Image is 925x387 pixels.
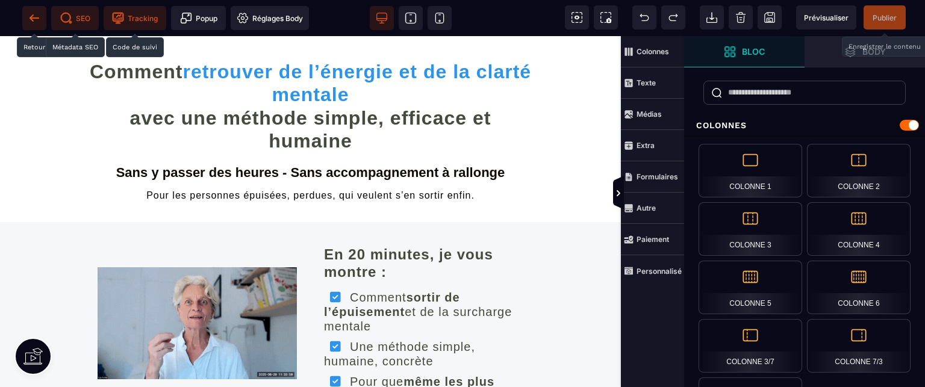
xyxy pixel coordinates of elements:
span: Rétablir [661,5,685,29]
div: Colonne 7/3 [807,319,911,373]
span: Ouvrir les blocs [684,36,805,67]
div: Colonne 2 [807,144,911,197]
span: SEO [60,12,90,24]
span: Voir les composants [565,5,589,29]
div: Colonnes [684,114,925,137]
strong: Colonnes [637,47,669,56]
img: 75aa45900903cb4d8ecf2e02e2b64e5e_unnamed.gif [98,231,297,342]
span: Prévisualiser [804,13,849,22]
span: Importer [700,5,724,29]
strong: Extra [637,141,655,150]
b: même les plus épuisés puissent s’en sortir – sans y passer des heures [324,339,511,381]
span: Enregistrer [758,5,782,29]
span: Aperçu [796,5,856,29]
div: En 20 minutes, je vous montre : [324,210,523,245]
span: Médias [621,99,684,130]
div: Colonne 5 [699,261,802,314]
strong: Personnalisé [637,267,682,276]
span: Voir mobile [428,6,452,30]
strong: Texte [637,78,656,87]
span: Autre [621,193,684,224]
span: Paiement [621,224,684,255]
span: Capture d'écran [594,5,618,29]
span: Voir tablette [399,6,423,30]
strong: Autre [637,203,656,212]
span: Défaire [632,5,656,29]
strong: Paiement [637,235,669,244]
span: Réglages Body [237,12,303,24]
span: Colonnes [621,36,684,67]
b: sortir de l’épuisement [324,255,460,282]
text: Pour que [324,336,511,384]
div: Colonne 4 [807,202,911,256]
strong: Bloc [742,47,765,56]
h1: Comment avec une méthode simple, efficace et humaine [90,18,532,123]
strong: Médias [637,110,662,119]
div: Colonne 3 [699,202,802,256]
div: Colonne 3/7 [699,319,802,373]
span: Tracking [112,12,158,24]
text: Comment et de la surcharge mentale [324,252,512,300]
span: Publier [873,13,897,22]
span: Formulaires [621,161,684,193]
span: Personnalisé [621,255,684,286]
div: Colonne 6 [807,261,911,314]
h2: Sans y passer des heures - Sans accompagnement à rallonge [90,123,532,150]
span: Extra [621,130,684,161]
span: Ouvrir les calques [805,36,925,67]
text: Une méthode simple, humaine, concrète [324,301,475,335]
span: Afficher les vues [684,176,696,212]
span: Code de suivi [104,6,166,30]
span: Texte [621,67,684,99]
span: Popup [180,12,217,24]
span: Retour [22,6,46,30]
span: Créer une alerte modale [171,6,226,30]
span: Favicon [231,6,309,30]
text: Pour les personnes épuisées, perdues, qui veulent s’en sortir enfin. [90,150,532,168]
span: Métadata SEO [51,6,99,30]
div: Colonne 1 [699,144,802,197]
span: Enregistrer le contenu [864,5,906,29]
span: Voir bureau [370,6,394,30]
span: Nettoyage [729,5,753,29]
strong: Formulaires [637,172,678,181]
